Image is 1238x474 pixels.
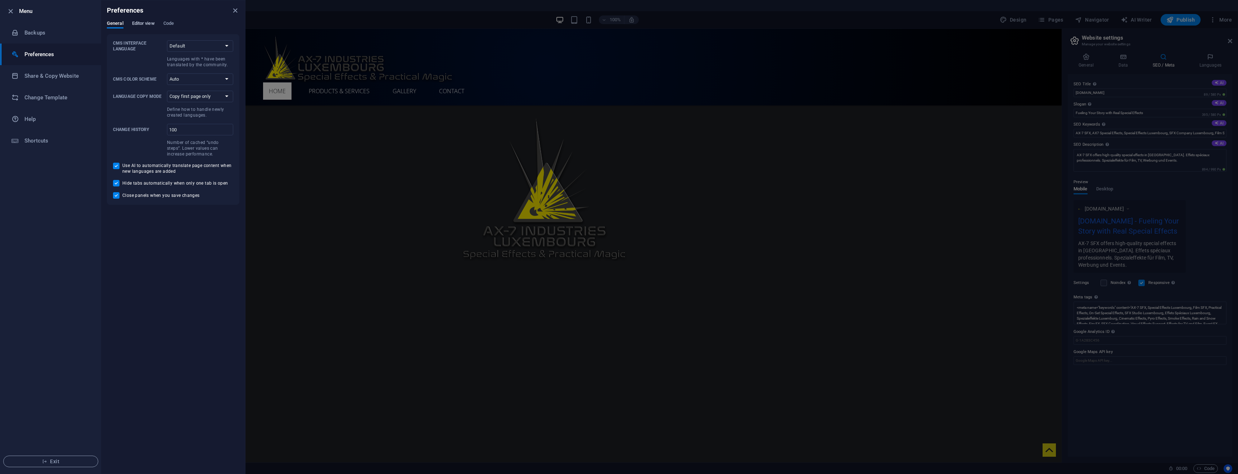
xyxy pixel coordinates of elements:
[113,127,164,132] p: Change history
[167,140,233,157] p: Number of cached “undo steps”. Lower values can increase performance.
[163,19,174,29] span: Code
[167,56,233,68] p: Languages with * have been translated by the community.
[24,50,91,59] h6: Preferences
[167,91,233,102] select: Language Copy ModeDefine how to handle newly created languages.
[113,94,164,99] p: Language Copy Mode
[107,6,144,15] h6: Preferences
[167,107,233,118] p: Define how to handle newly created languages.
[24,28,91,37] h6: Backups
[231,6,239,15] button: close
[9,459,92,464] span: Exit
[19,7,95,15] h6: Menu
[107,19,123,29] span: General
[3,456,98,467] button: Exit
[24,93,91,102] h6: Change Template
[113,40,164,52] p: CMS Interface Language
[113,76,164,82] p: CMS Color Scheme
[167,124,233,135] input: Change historyNumber of cached “undo steps”. Lower values can increase performance.
[107,21,239,34] div: Preferences
[24,136,91,145] h6: Shortcuts
[24,72,91,80] h6: Share & Copy Website
[132,19,155,29] span: Editor view
[167,73,233,85] select: CMS Color Scheme
[122,180,228,186] span: Hide tabs automatically when only one tab is open
[167,40,233,52] select: CMS Interface LanguageLanguages with * have been translated by the community.
[122,193,200,198] span: Close panels when you save changes
[24,115,91,123] h6: Help
[0,108,101,130] a: Help
[122,163,233,174] span: Use AI to automatically translate page content when new languages are added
